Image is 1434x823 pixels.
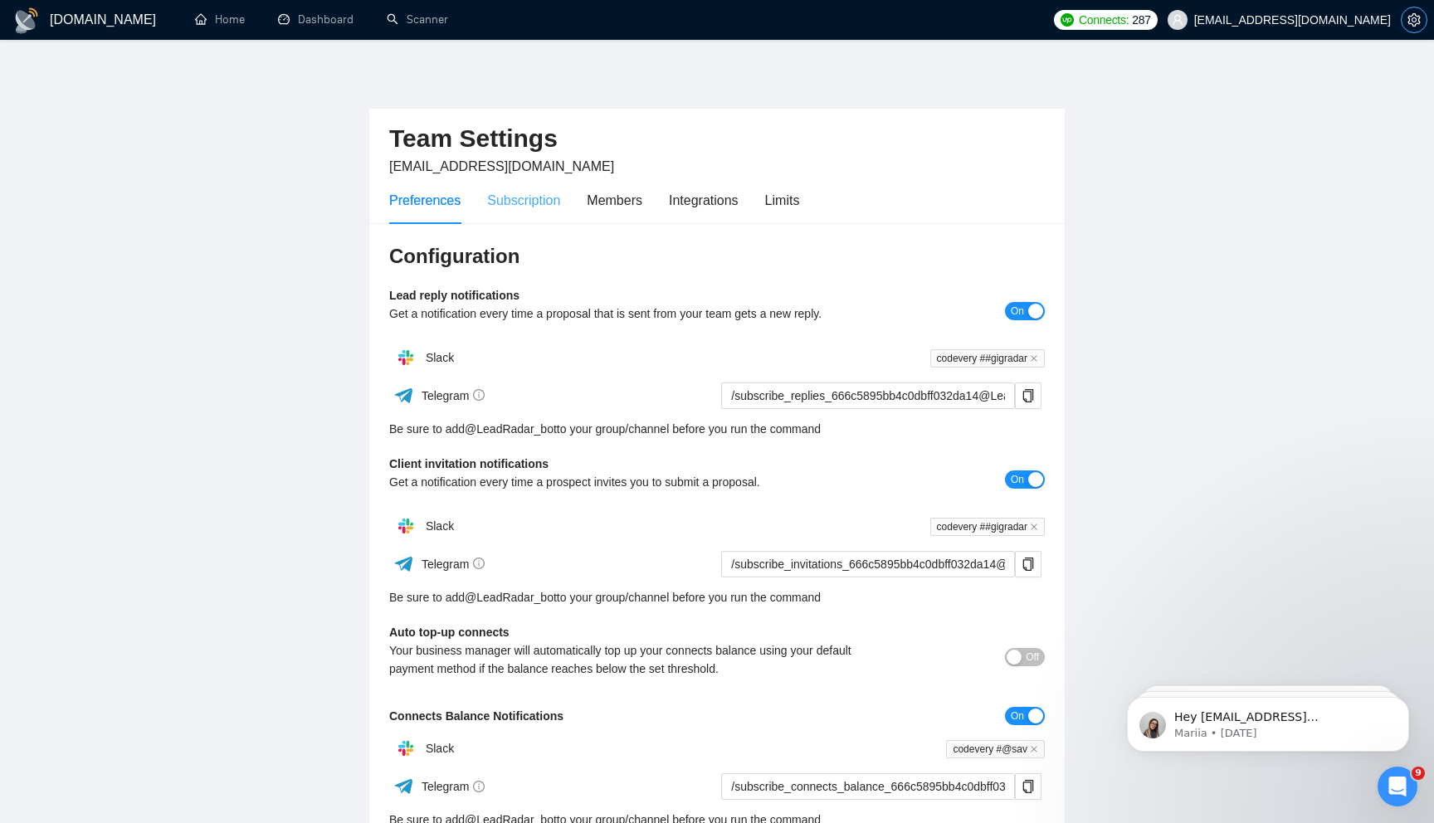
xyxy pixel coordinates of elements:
[1015,551,1041,577] button: copy
[1015,382,1041,409] button: copy
[465,588,557,606] a: @LeadRadar_bot
[473,781,485,792] span: info-circle
[1030,354,1038,363] span: close
[1378,767,1417,806] iframe: Intercom live chat
[389,473,881,491] div: Get a notification every time a prospect invites you to submit a proposal.
[389,732,422,765] img: hpQkSZIkSZIkSZIkSZIkSZIkSZIkSZIkSZIkSZIkSZIkSZIkSZIkSZIkSZIkSZIkSZIkSZIkSZIkSZIkSZIkSZIkSZIkSZIkS...
[393,553,414,574] img: ww3wtPAAAAAElFTkSuQmCC
[1016,780,1041,793] span: copy
[1061,13,1074,27] img: upwork-logo.png
[473,389,485,401] span: info-circle
[473,558,485,569] span: info-circle
[426,742,454,755] span: Slack
[930,518,1045,536] span: codevery ##gigradar
[389,709,563,723] b: Connects Balance Notifications
[487,190,560,211] div: Subscription
[389,243,1045,270] h3: Configuration
[587,190,642,211] div: Members
[389,626,510,639] b: Auto top-up connects
[1011,302,1024,320] span: On
[1030,523,1038,531] span: close
[389,588,1045,606] div: Be sure to add to your group/channel before you run the command
[946,740,1045,758] span: codevery #@sav
[389,509,422,543] img: hpQkSZIkSZIkSZIkSZIkSZIkSZIkSZIkSZIkSZIkSZIkSZIkSZIkSZIkSZIkSZIkSZIkSZIkSZIkSZIkSZIkSZIkSZIkSZIkS...
[426,519,454,533] span: Slack
[1402,13,1427,27] span: setting
[389,341,422,374] img: hpQkSZIkSZIkSZIkSZIkSZIkSZIkSZIkSZIkSZIkSZIkSZIkSZIkSZIkSZIkSZIkSZIkSZIkSZIkSZIkSZIkSZIkSZIkSZIkS...
[1401,13,1427,27] a: setting
[422,558,485,571] span: Telegram
[1102,662,1434,778] iframe: Intercom notifications message
[422,780,485,793] span: Telegram
[393,385,414,406] img: ww3wtPAAAAAElFTkSuQmCC
[389,420,1045,438] div: Be sure to add to your group/channel before you run the command
[1011,470,1024,489] span: On
[1172,14,1183,26] span: user
[389,122,1045,156] h2: Team Settings
[389,457,549,470] b: Client invitation notifications
[422,389,485,402] span: Telegram
[389,304,881,323] div: Get a notification every time a proposal that is sent from your team gets a new reply.
[1079,11,1129,29] span: Connects:
[389,641,881,678] div: Your business manager will automatically top up your connects balance using your default payment ...
[426,351,454,364] span: Slack
[195,12,245,27] a: homeHome
[1132,11,1150,29] span: 287
[1016,389,1041,402] span: copy
[389,190,461,211] div: Preferences
[387,12,448,27] a: searchScanner
[1026,648,1039,666] span: Off
[1011,707,1024,725] span: On
[1401,7,1427,33] button: setting
[278,12,354,27] a: dashboardDashboard
[1015,773,1041,800] button: copy
[669,190,739,211] div: Integrations
[13,7,40,34] img: logo
[1016,558,1041,571] span: copy
[389,159,614,173] span: [EMAIL_ADDRESS][DOMAIN_NAME]
[393,776,414,796] img: ww3wtPAAAAAElFTkSuQmCC
[389,289,519,302] b: Lead reply notifications
[1030,745,1038,753] span: close
[930,349,1045,368] span: codevery ##gigradar
[765,190,800,211] div: Limits
[1412,767,1425,780] span: 9
[465,420,557,438] a: @LeadRadar_bot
